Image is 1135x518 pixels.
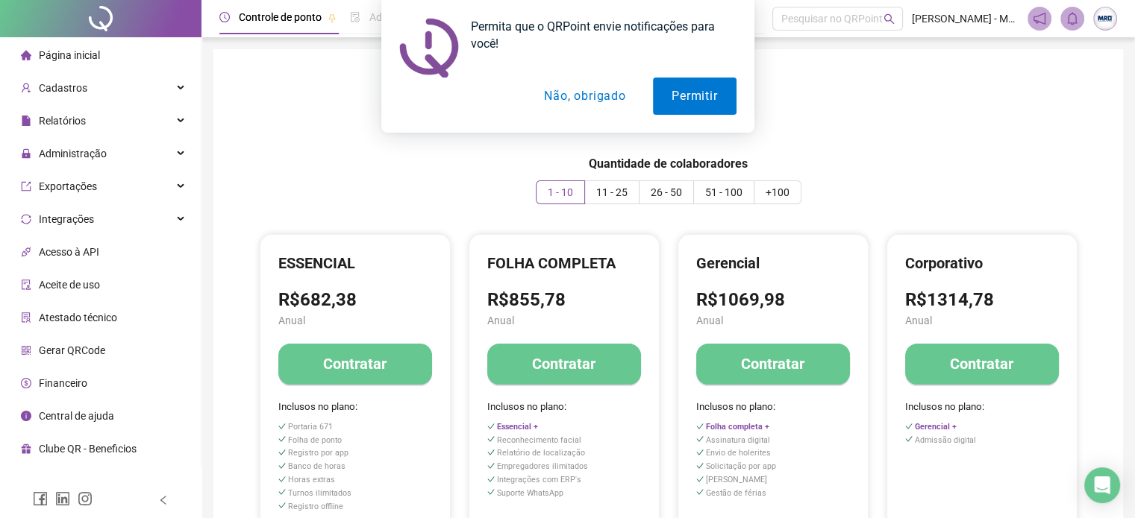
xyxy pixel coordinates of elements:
span: check [278,423,287,431]
span: Aceite de uso [39,279,100,291]
span: Admissão digital [915,435,976,445]
span: Exportações [39,180,97,192]
span: Empregadores ilimitados [497,461,588,471]
span: lock [21,148,31,159]
span: Horas extras [288,475,335,484]
h4: Corporativo [905,253,1059,274]
span: check [696,435,704,443]
span: dollar [21,378,31,388]
span: gift [21,443,31,454]
span: Banco de horas [288,461,345,471]
span: Inclusos no plano: [905,399,1059,415]
span: Assinatura digital [706,435,770,445]
span: check [278,476,287,484]
span: Clube QR - Beneficios [39,443,137,455]
span: Financeiro [39,377,87,389]
span: Suporte WhatsApp [497,488,563,498]
span: Essencial + [497,422,538,432]
span: check [487,462,495,470]
span: Gestão de férias [706,488,766,498]
span: Registro offline [288,502,343,511]
span: [PERSON_NAME] [706,475,767,484]
span: Central de ajuda [39,410,114,422]
h4: Contratar [741,353,804,374]
span: Anual [487,312,641,329]
span: Administração [39,148,107,159]
h3: R$682,38 [278,288,432,312]
span: info-circle [21,411,31,421]
span: solution [21,312,31,323]
span: Inclusos no plano: [696,399,850,415]
span: check [278,435,287,443]
span: check [278,449,287,457]
span: Relatório de localização [497,448,585,458]
span: Anual [278,312,432,329]
span: check [487,488,495,496]
div: Open Intercom Messenger [1084,467,1120,503]
span: 11 - 25 [596,186,628,198]
span: export [21,181,31,192]
h4: Contratar [323,353,387,374]
span: 26 - 50 [651,186,682,198]
h4: Contratar [532,353,595,374]
span: check [696,476,704,484]
span: Gerar QRCode [39,344,105,356]
span: Anual [696,312,850,329]
span: Solicitação por app [706,461,776,471]
span: Reconhecimento facial [497,435,581,445]
span: check [278,462,287,470]
span: check [905,435,913,443]
span: check [278,488,287,496]
h4: Gerencial [696,253,850,274]
span: check [696,488,704,496]
button: Contratar [905,344,1059,385]
button: Contratar [278,344,432,385]
span: Turnos ilimitados [288,488,351,498]
span: Portaria 671 [288,422,333,432]
span: check [487,476,495,484]
h4: FOLHA COMPLETA [487,253,641,274]
span: Integrações com ERP's [497,475,581,484]
button: Não, obrigado [525,78,644,115]
span: check [278,502,287,510]
button: Contratar [696,344,850,385]
span: 51 - 100 [705,186,742,198]
span: Envio de holerites [706,448,771,458]
h3: R$855,78 [487,288,641,312]
h4: Contratar [950,353,1013,374]
span: Integrações [39,213,94,225]
h3: R$1069,98 [696,288,850,312]
span: check [696,423,704,431]
h5: Quantidade de colaboradores [589,155,748,173]
span: Acesso à API [39,246,99,258]
span: Inclusos no plano: [487,399,641,415]
span: 1 - 10 [548,186,573,198]
button: Permitir [653,78,736,115]
span: sync [21,214,31,224]
span: +100 [766,186,790,198]
span: check [696,449,704,457]
span: api [21,247,31,257]
span: audit [21,279,31,290]
span: Gerencial + [915,422,957,432]
span: check [696,462,704,470]
span: check [487,449,495,457]
span: instagram [78,491,93,506]
div: Permita que o QRPoint envie notificações para você! [459,18,737,52]
img: notification icon [399,18,459,78]
span: linkedin [55,491,70,506]
span: Inclusos no plano: [278,399,432,415]
span: Folha de ponto [288,435,342,445]
span: Atestado técnico [39,312,117,323]
h4: ESSENCIAL [278,253,432,274]
button: Contratar [487,344,641,385]
h3: R$1314,78 [905,288,1059,312]
span: left [158,495,169,505]
span: Registro por app [288,448,348,458]
span: qrcode [21,345,31,356]
span: facebook [33,491,48,506]
span: check [487,423,495,431]
span: Folha completa + [706,422,769,432]
span: check [487,435,495,443]
span: Anual [905,312,1059,329]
